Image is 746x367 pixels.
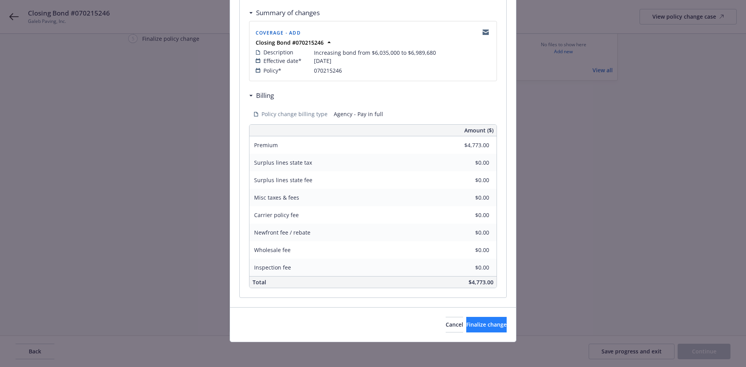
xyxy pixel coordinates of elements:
[464,126,493,134] span: Amount ($)
[446,321,463,328] span: Cancel
[466,321,507,328] span: Finalize change
[314,57,331,65] span: [DATE]
[254,211,299,219] span: Carrier policy fee
[249,8,320,18] div: Summary of changes
[446,317,463,332] button: Cancel
[443,192,494,204] input: 0.00
[263,48,293,56] span: Description
[261,110,328,118] span: Policy change billing type
[481,28,490,37] a: copyLogging
[256,39,324,46] strong: Closing Bond #070215246
[254,229,310,236] span: Newfront fee / rebate
[314,66,342,75] span: 070215246
[254,246,291,254] span: Wholesale fee
[443,227,494,238] input: 0.00
[253,278,266,286] span: Total
[254,264,291,271] span: Inspection fee
[314,49,436,57] span: Increasing bond from $6,035,000 to $6,989,680
[443,157,494,169] input: 0.00
[254,176,312,184] span: Surplus lines state fee
[443,209,494,221] input: 0.00
[443,262,494,273] input: 0.00
[443,174,494,186] input: 0.00
[263,57,302,65] span: Effective date*
[334,110,492,118] span: Agency - Pay in full
[254,159,312,166] span: Surplus lines state tax
[256,90,274,101] h3: Billing
[256,8,320,18] h3: Summary of changes
[443,244,494,256] input: 0.00
[249,90,274,101] div: Billing
[263,66,281,75] span: Policy*
[466,317,507,332] button: Finalize change
[254,141,278,149] span: Premium
[469,278,493,286] span: $4,773.00
[256,30,301,36] span: Coverage - Add
[443,139,494,151] input: 0.00
[254,194,299,201] span: Misc taxes & fees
